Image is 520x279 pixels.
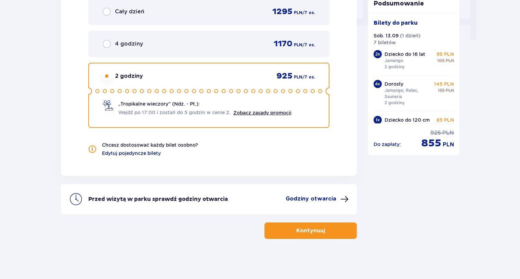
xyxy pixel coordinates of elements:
p: PLN [294,74,302,80]
a: Zobacz zasady promocji [233,110,291,116]
a: Edytuj pojedyncze bilety [102,150,161,157]
p: 7 biletów [374,39,396,46]
p: 1170 [274,39,292,49]
p: 925 [276,71,292,81]
p: Przed wizytą w parku sprawdź godziny otwarcia [88,195,228,203]
p: PLN [442,129,454,137]
p: Dziecko do 120 cm [385,117,430,123]
p: PLN [446,87,454,94]
p: / 7 os. [302,74,315,80]
p: 2 godziny [115,72,143,80]
button: Kontynuuj [264,222,357,239]
button: Godziny otwarcia [286,195,349,203]
p: 145 PLN [434,81,454,87]
p: 155 [438,87,444,94]
p: / 7 os. [302,42,315,48]
span: Wejdź po 17:00 i zostań do 5 godzin w cenie 2. [118,109,231,116]
p: Jamango [385,58,403,64]
div: 4 x [374,80,382,88]
p: Sob. 13.09 [374,32,399,39]
p: 105 [437,58,444,64]
p: Jamango, Relax, Saunaria [385,87,432,100]
p: Dziecko do 16 lat [385,51,425,58]
p: PLN [294,10,302,16]
p: „Tropikalne wieczory" (Ndz. - Pt.): [118,100,200,107]
p: Bilety do parku [374,19,418,27]
p: 2 godziny [385,64,405,70]
p: PLN [294,42,302,48]
p: 85 PLN [437,117,454,123]
p: ( 1 dzień ) [400,32,420,39]
p: 1295 [272,7,292,17]
p: Chcesz dostosować każdy bilet osobno? [102,142,198,148]
p: Kontynuuj [296,227,325,234]
p: 95 PLN [437,51,454,58]
p: 855 [421,137,441,150]
p: PLN [443,141,454,148]
p: Godziny otwarcia [286,195,336,203]
p: 925 [430,129,441,137]
div: 1 x [374,116,382,124]
p: 2 godziny [385,100,405,106]
p: Cały dzień [115,8,144,15]
p: / 7 os. [302,10,315,16]
p: PLN [446,58,454,64]
img: clock icon [69,192,83,206]
p: Do zapłaty : [374,141,401,148]
div: 2 x [374,50,382,58]
p: 4 godziny [115,40,143,48]
p: Dorosły [385,81,403,87]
